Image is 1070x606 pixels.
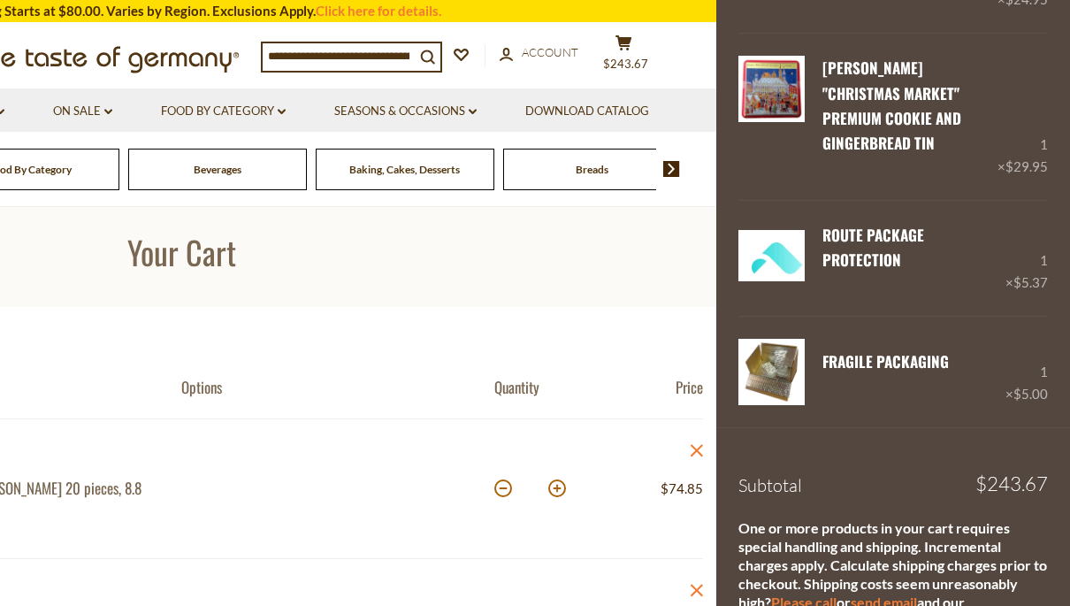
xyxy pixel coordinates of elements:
span: $243.67 [975,474,1048,494]
a: Food By Category [161,102,286,121]
a: Download Catalog [525,102,649,121]
span: Account [522,45,578,59]
div: 1 × [1005,223,1048,295]
div: Price [599,378,703,396]
a: Baking, Cakes, Desserts [349,163,460,176]
div: Quantity [494,378,599,396]
a: Green Package Protection [738,223,805,295]
a: On Sale [53,102,112,121]
a: Account [500,43,578,63]
a: Breads [576,163,608,176]
div: Options [181,378,494,396]
span: $29.95 [1005,158,1048,174]
div: 1 × [1005,339,1048,405]
span: $5.37 [1013,274,1048,290]
span: $74.85 [661,480,703,496]
img: Green Package Protection [738,223,805,289]
a: Beverages [194,163,241,176]
a: Seasons & Occasions [334,102,477,121]
button: $243.67 [597,35,650,79]
a: [PERSON_NAME] "Christmas Market" Premium Cookie and Gingerbread Tin [822,57,961,154]
img: next arrow [663,161,680,177]
span: $243.67 [603,57,648,71]
div: 1 × [997,56,1048,177]
img: Lambertz "Christmas Market" Premium Cookie and Gingerbread Tin [738,56,805,122]
a: Lambertz "Christmas Market" Premium Cookie and Gingerbread Tin [738,56,805,177]
a: Route Package Protection [822,224,924,271]
span: $5.00 [1013,386,1048,402]
a: FRAGILE Packaging [822,350,949,372]
a: Click here for details. [316,3,441,19]
span: Subtotal [738,474,802,496]
img: FRAGILE Packaging [738,339,805,405]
